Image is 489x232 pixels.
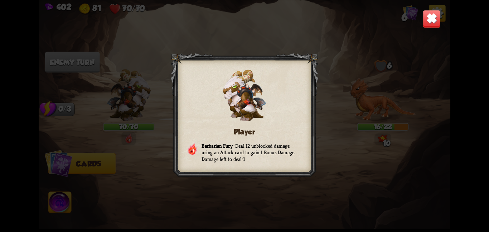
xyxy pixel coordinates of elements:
h3: Player [187,127,302,136]
b: 1 [243,156,245,162]
img: Barbarian_Dragon.png [223,70,266,121]
span: Deal 12 unblocked damage using an Attack card to gain 1 Bonus Damage. Damage left to deal: [202,142,295,163]
img: DragonFury.png [187,142,197,155]
b: Barbarian Fury [202,142,232,149]
p: – [187,142,302,163]
img: Close_Button.png [423,10,441,28]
